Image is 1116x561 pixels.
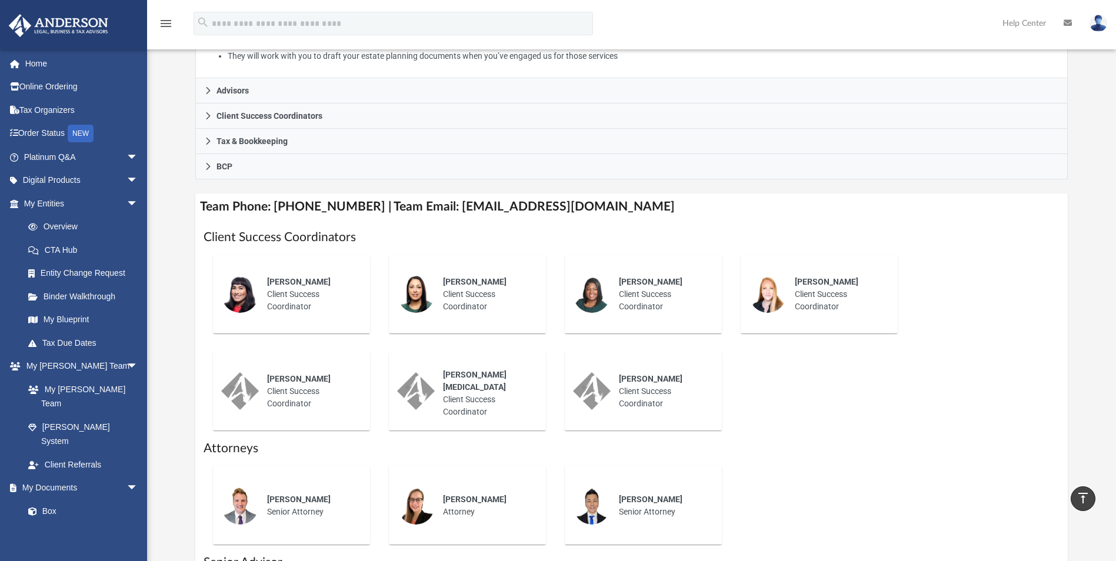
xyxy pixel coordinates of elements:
[126,145,150,169] span: arrow_drop_down
[216,86,249,95] span: Advisors
[196,16,209,29] i: search
[126,355,150,379] span: arrow_drop_down
[204,440,1059,457] h1: Attorneys
[16,215,156,239] a: Overview
[435,360,538,426] div: Client Success Coordinator
[267,374,331,383] span: [PERSON_NAME]
[216,112,322,120] span: Client Success Coordinators
[126,169,150,193] span: arrow_drop_down
[8,355,150,378] a: My [PERSON_NAME] Teamarrow_drop_down
[8,98,156,122] a: Tax Organizers
[397,487,435,525] img: thumbnail
[16,238,156,262] a: CTA Hub
[8,145,156,169] a: Platinum Q&Aarrow_drop_down
[259,268,362,321] div: Client Success Coordinator
[216,162,232,171] span: BCP
[611,268,714,321] div: Client Success Coordinator
[16,378,144,415] a: My [PERSON_NAME] Team
[611,365,714,418] div: Client Success Coordinator
[221,487,259,525] img: thumbnail
[16,331,156,355] a: Tax Due Dates
[195,78,1067,103] a: Advisors
[795,277,858,286] span: [PERSON_NAME]
[611,485,714,526] div: Senior Attorney
[16,499,144,523] a: Box
[8,75,156,99] a: Online Ordering
[443,370,507,392] span: [PERSON_NAME][MEDICAL_DATA]
[619,374,682,383] span: [PERSON_NAME]
[8,169,156,192] a: Digital Productsarrow_drop_down
[435,268,538,321] div: Client Success Coordinator
[8,122,156,146] a: Order StatusNEW
[204,229,1059,246] h1: Client Success Coordinators
[195,103,1067,129] a: Client Success Coordinators
[573,372,611,410] img: thumbnail
[16,285,156,308] a: Binder Walkthrough
[267,495,331,504] span: [PERSON_NAME]
[8,192,156,215] a: My Entitiesarrow_drop_down
[619,277,682,286] span: [PERSON_NAME]
[787,268,890,321] div: Client Success Coordinator
[619,495,682,504] span: [PERSON_NAME]
[228,49,1059,64] li: They will work with you to draft your estate planning documents when you’ve engaged us for those ...
[1090,15,1107,32] img: User Pic
[397,372,435,410] img: thumbnail
[221,275,259,313] img: thumbnail
[267,277,331,286] span: [PERSON_NAME]
[8,52,156,75] a: Home
[1076,491,1090,505] i: vertical_align_top
[16,262,156,285] a: Entity Change Request
[397,275,435,313] img: thumbnail
[443,277,507,286] span: [PERSON_NAME]
[68,125,94,142] div: NEW
[159,16,173,31] i: menu
[749,275,787,313] img: thumbnail
[259,365,362,418] div: Client Success Coordinator
[195,129,1067,154] a: Tax & Bookkeeping
[126,192,150,216] span: arrow_drop_down
[16,308,150,332] a: My Blueprint
[195,193,1067,220] h4: Team Phone: [PHONE_NUMBER] | Team Email: [EMAIL_ADDRESS][DOMAIN_NAME]
[443,495,507,504] span: [PERSON_NAME]
[259,485,362,526] div: Senior Attorney
[8,476,150,500] a: My Documentsarrow_drop_down
[195,154,1067,179] a: BCP
[126,476,150,500] span: arrow_drop_down
[435,485,538,526] div: Attorney
[573,275,611,313] img: thumbnail
[159,22,173,31] a: menu
[16,453,150,476] a: Client Referrals
[16,415,150,453] a: [PERSON_NAME] System
[573,487,611,525] img: thumbnail
[216,137,288,145] span: Tax & Bookkeeping
[5,14,112,37] img: Anderson Advisors Platinum Portal
[1071,486,1095,511] a: vertical_align_top
[221,372,259,410] img: thumbnail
